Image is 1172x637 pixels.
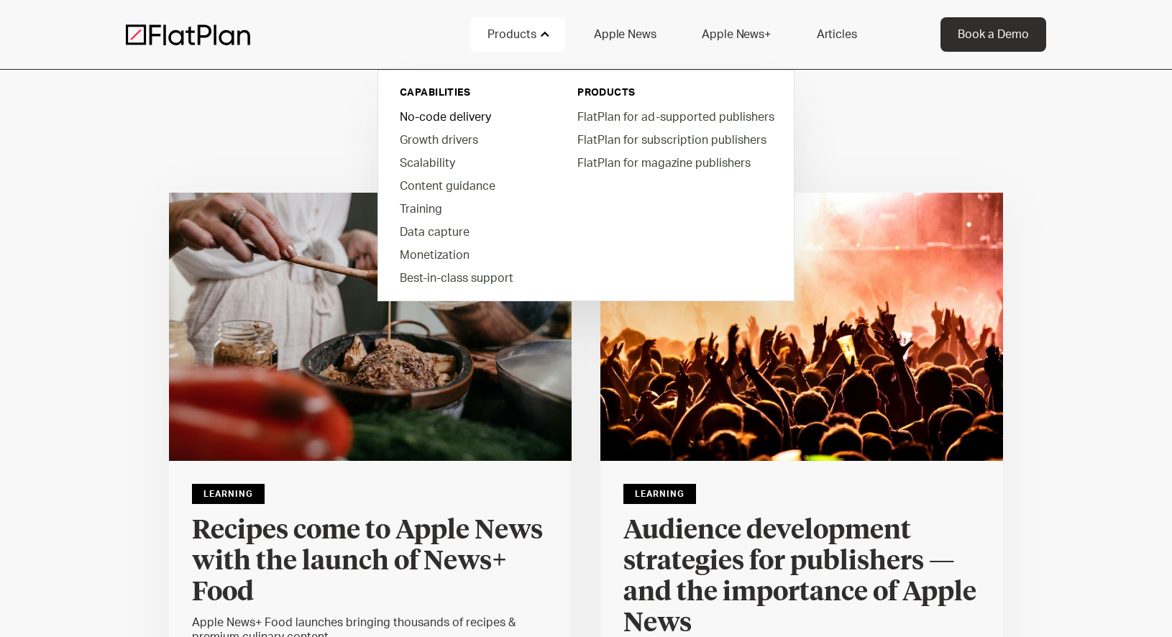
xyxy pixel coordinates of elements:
[388,174,551,197] a: Content guidance
[377,65,795,301] nav: Products
[388,128,551,151] a: Growth drivers
[566,105,784,128] a: FlatPlan for ad-supported publishers
[192,515,549,615] a: Recipes come to Apple News with the launch of News+ Food
[566,128,784,151] a: FlatPlan for subscription publishers
[685,17,787,52] a: Apple News+
[958,26,1029,43] div: Book a Demo
[192,515,549,608] h4: Recipes come to Apple News with the launch of News+ Food
[577,86,772,100] div: PRODUCTS
[388,197,551,220] a: Training
[470,17,565,52] div: Products
[388,105,551,128] a: No-code delivery
[623,484,696,504] div: Learning
[192,484,265,504] div: Learning
[566,151,784,174] a: FlatPlan for magazine publishers
[940,17,1046,52] a: Book a Demo
[388,151,551,174] a: Scalability
[800,17,874,52] a: Articles
[577,17,673,52] a: Apple News
[388,243,551,266] a: Monetization
[487,26,536,43] div: Products
[388,266,551,289] a: Best-in-class support
[400,86,540,100] div: capabilities
[388,220,551,243] a: Data capture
